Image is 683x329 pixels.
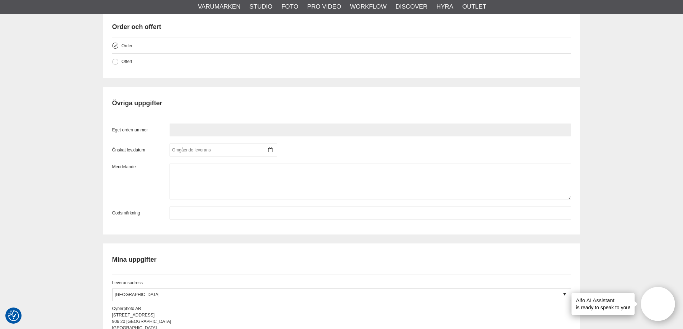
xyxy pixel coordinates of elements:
[112,147,170,153] label: Önskat lev.datum
[307,2,341,11] a: Pro Video
[8,309,19,322] button: Samtyckesinställningar
[281,2,298,11] a: Foto
[122,43,133,48] span: Order
[112,313,155,318] span: [STREET_ADDRESS]
[112,23,571,32] h2: Order och offert
[576,296,630,304] h4: Aifo AI Assistant
[8,310,19,321] img: Revisit consent button
[571,293,635,315] div: is ready to speak to you!
[198,2,241,11] a: Varumärken
[250,2,272,11] a: Studio
[350,2,386,11] a: Workflow
[112,127,170,133] label: Eget ordernummer
[112,255,571,264] h2: Mina uppgifter
[112,319,171,324] span: 906 20 [GEOGRAPHIC_DATA]
[112,99,571,108] h2: Övriga uppgifter
[112,280,143,285] span: Leveransadress
[395,2,427,11] a: Discover
[122,59,132,64] span: Offert
[112,306,141,311] span: Cyberphoto AB
[112,164,170,199] label: Meddelande
[112,210,170,216] label: Godsmärkning
[436,2,453,11] a: Hyra
[462,2,486,11] a: Outlet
